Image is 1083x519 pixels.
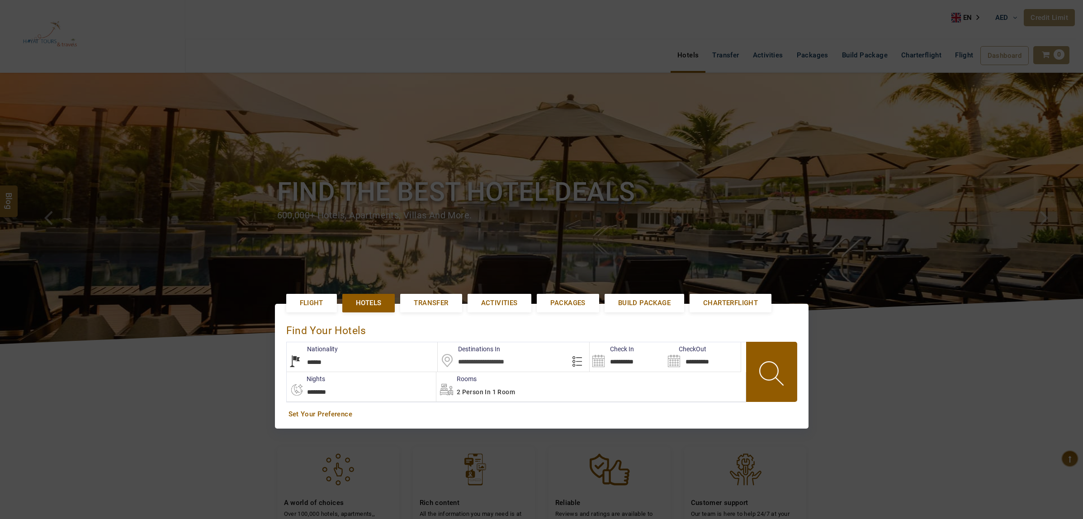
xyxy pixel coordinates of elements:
a: Transfer [400,294,462,312]
a: Build Package [605,294,684,312]
label: Destinations In [438,344,500,354]
label: nights [286,374,325,383]
a: Set Your Preference [288,410,795,419]
span: Transfer [414,298,448,308]
input: Search [665,342,741,372]
span: Charterflight [703,298,758,308]
span: 2 Person in 1 Room [457,388,515,396]
a: Activities [468,294,531,312]
span: Build Package [618,298,671,308]
input: Search [590,342,665,372]
label: Rooms [436,374,477,383]
span: Hotels [356,298,381,308]
label: Check In [590,344,634,354]
a: Charterflight [690,294,771,312]
span: Activities [481,298,518,308]
label: Nationality [287,344,338,354]
a: Hotels [342,294,395,312]
div: Find Your Hotels [286,315,797,342]
a: Flight [286,294,337,312]
span: Flight [300,298,323,308]
span: Packages [550,298,586,308]
label: CheckOut [665,344,706,354]
a: Packages [537,294,599,312]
